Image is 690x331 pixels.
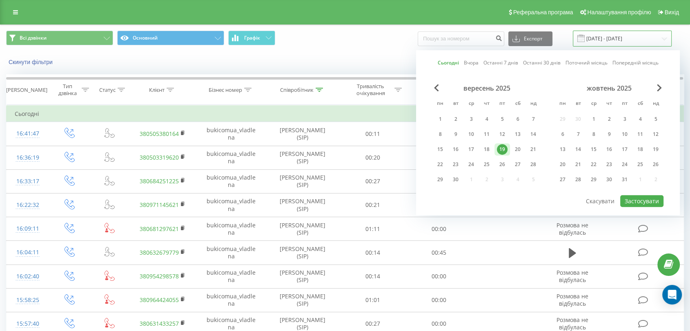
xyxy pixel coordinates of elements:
td: bukicomua_vladlena [197,264,265,288]
div: вт 23 вер 2025 р. [448,158,463,171]
div: 21 [528,144,539,155]
abbr: четвер [603,98,615,110]
div: Бізнес номер [209,87,242,93]
div: ср 24 вер 2025 р. [463,158,479,171]
td: 00:21 [340,193,406,217]
div: пт 3 жовт 2025 р. [617,113,632,125]
div: пн 1 вер 2025 р. [432,113,448,125]
div: Співробітник [280,87,314,93]
a: Сьогодні [438,59,459,67]
span: Розмова не відбулась [556,221,588,236]
div: нд 21 вер 2025 р. [525,143,541,156]
div: 7 [573,129,583,140]
td: 00:14 [340,264,406,288]
abbr: вівторок [572,98,584,110]
td: 00:00 [406,264,472,288]
div: пт 31 жовт 2025 р. [617,173,632,186]
td: [PERSON_NAME] (SIP) [265,288,339,312]
div: вт 16 вер 2025 р. [448,143,463,156]
td: 00:14 [340,241,406,264]
div: 16:33:17 [15,173,40,189]
div: 30 [450,174,461,185]
a: Попередній місяць [612,59,659,67]
div: 19 [650,144,661,155]
div: Статус [99,87,116,93]
div: сб 20 вер 2025 р. [510,143,525,156]
a: 380964424055 [140,296,179,304]
td: 01:34 [406,122,472,146]
abbr: субота [634,98,646,110]
div: 16:22:32 [15,197,40,213]
div: 1 [588,114,599,124]
a: 380954298578 [140,272,179,280]
div: пн 15 вер 2025 р. [432,143,448,156]
div: Тривалість розмови [415,83,459,97]
div: 11 [635,129,645,140]
div: пт 10 жовт 2025 р. [617,128,632,140]
div: 24 [466,159,476,170]
div: ср 8 жовт 2025 р. [586,128,601,140]
a: 380971145621 [140,201,179,209]
td: bukicomua_vladlena [197,169,265,193]
div: пт 17 жовт 2025 р. [617,143,632,156]
div: 16:09:11 [15,221,40,237]
div: 15 [588,144,599,155]
a: Останні 7 днів [483,59,518,67]
div: ср 15 жовт 2025 р. [586,143,601,156]
div: Клієнт [149,87,165,93]
button: Застосувати [620,195,663,207]
div: 3 [619,114,630,124]
a: 380505380164 [140,130,179,138]
div: 18 [635,144,645,155]
div: Тип дзвінка [56,83,80,97]
div: пн 22 вер 2025 р. [432,158,448,171]
abbr: вівторок [450,98,462,110]
div: пт 12 вер 2025 р. [494,128,510,140]
div: 2 [604,114,614,124]
div: 22 [588,159,599,170]
span: Розмова не відбулась [556,292,588,307]
td: bukicomua_vladlena [197,217,265,241]
div: 16:04:11 [15,244,40,260]
div: сб 25 жовт 2025 р. [632,158,648,171]
div: 30 [604,174,614,185]
div: чт 18 вер 2025 р. [479,143,494,156]
span: Розмова не відбулась [556,316,588,331]
div: 6 [512,114,523,124]
div: Open Intercom Messenger [662,285,682,304]
div: 11 [481,129,492,140]
div: вт 28 жовт 2025 р. [570,173,586,186]
td: bukicomua_vladlena [197,288,265,312]
div: 27 [557,174,568,185]
td: 00:00 [406,288,472,312]
abbr: п’ятниця [619,98,631,110]
div: 28 [528,159,539,170]
button: Скинути фільтри [6,58,57,66]
div: чт 9 жовт 2025 р. [601,128,617,140]
div: 12 [650,129,661,140]
div: 23 [604,159,614,170]
td: 00:57 [406,146,472,169]
div: 26 [650,159,661,170]
a: 380681297621 [140,225,179,233]
abbr: четвер [481,98,493,110]
div: ср 10 вер 2025 р. [463,128,479,140]
div: пт 24 жовт 2025 р. [617,158,632,171]
div: 16:36:19 [15,150,40,166]
div: вт 21 жовт 2025 р. [570,158,586,171]
div: 20 [512,144,523,155]
td: 00:11 [340,122,406,146]
abbr: субота [512,98,524,110]
div: ср 29 жовт 2025 р. [586,173,601,186]
div: 16 [450,144,461,155]
div: 15 [435,144,445,155]
div: пн 8 вер 2025 р. [432,128,448,140]
div: 8 [588,129,599,140]
div: ср 22 жовт 2025 р. [586,158,601,171]
td: bukicomua_vladlena [197,122,265,146]
div: 13 [512,129,523,140]
button: Скасувати [581,195,619,207]
div: пн 29 вер 2025 р. [432,173,448,186]
div: чт 25 вер 2025 р. [479,158,494,171]
div: 10 [466,129,476,140]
